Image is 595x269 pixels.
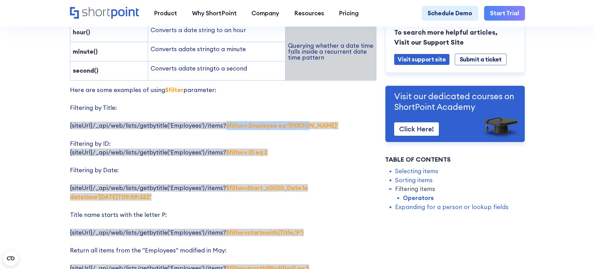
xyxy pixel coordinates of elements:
[151,64,283,73] p: Converts a to a second
[294,9,324,18] div: Resources
[88,28,90,36] strong: )
[226,229,304,236] strong: $filter=startswith(Title,‘P’)
[422,6,478,21] a: Schedule Demo
[3,251,18,266] button: Open CMP widget
[70,7,139,20] a: Home
[403,193,434,203] a: Operators
[226,149,268,156] strong: $filter= ID eq 2
[70,149,268,156] span: {siteUrl}/_api/web/lists/getbytitle('Employees')/items?
[185,6,244,21] a: Why ShortPoint
[251,9,279,18] div: Company
[165,86,183,94] strong: $filter
[285,23,376,81] td: Querying whether a date time falls inside a recurrent date time pattern
[455,53,507,65] a: Submit a ticket
[395,202,508,211] a: Expanding for a person or lookup fields
[394,90,516,112] p: Visit our dedicated courses on ShortPoint Academy
[395,167,438,176] a: Selecting items
[332,6,366,21] a: Pricing
[154,9,177,18] div: Product
[182,45,213,53] span: date string
[564,239,595,269] iframe: Chat Widget
[287,6,332,21] a: Resources
[70,229,304,236] span: {siteUrl}/_api/web/lists/getbytitle('Employees')/items?
[146,6,185,21] a: Product
[182,65,213,72] span: date string
[151,26,283,35] p: Converts a date string to an hour
[70,184,308,201] span: {siteUrl}/_api/web/lists/getbytitle('Employees')/items?
[394,54,449,65] a: Visit support site
[395,175,433,184] a: Sorting items
[73,28,88,36] strong: hour(
[339,9,359,18] div: Pricing
[395,184,435,193] a: Filtering items
[73,48,98,55] strong: minute()
[70,184,308,201] strong: $filter=Start_x0020_Date le datetime'[DATE]T09:59:32Z'
[244,6,287,21] a: Company
[484,6,525,21] a: Start Trial
[70,122,338,129] span: {siteUrl}/_api/web/lists/getbytitle('Employees')/items?
[226,122,338,129] strong: $filter= Employee eq ‘[PERSON_NAME]'
[394,27,516,47] p: To search more helpful articles, Visit our Support Site
[385,155,525,164] div: Table of Contents
[73,67,98,74] strong: second()
[394,122,439,135] a: Click Here!
[192,9,237,18] div: Why ShortPoint
[151,45,283,54] p: Converts a to a minute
